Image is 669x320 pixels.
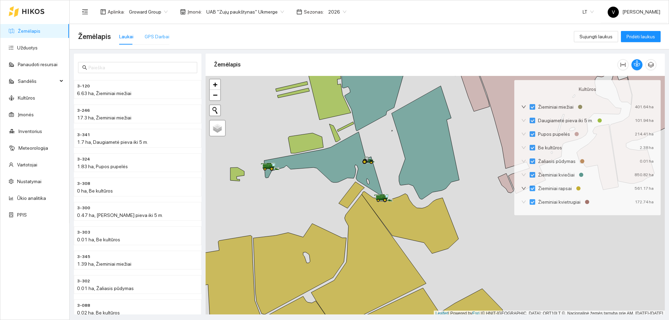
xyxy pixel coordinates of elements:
div: 401.64 ha [635,103,654,111]
span: 17.3 ha, Žieminiai miežiai [77,115,131,120]
span: Groward Group [129,7,168,17]
div: 214.41 ha [635,130,654,138]
button: Pridėti laukus [621,31,661,42]
span: [PERSON_NAME] [608,9,660,15]
button: menu-fold [78,5,92,19]
span: Sezonas : [304,8,324,16]
a: Užduotys [17,45,38,50]
span: Žieminiai kviečiai [535,171,577,179]
a: Ūkio analitika [17,195,46,201]
a: Layers [210,120,225,136]
span: down [521,172,526,177]
span: Pridėti laukus [626,33,655,40]
span: 1.39 ha, Žieminiai miežiai [77,261,131,267]
span: Be kultūros [535,144,565,151]
a: Esri [472,311,480,316]
span: 0.47 ha, [PERSON_NAME] pieva iki 5 m. [77,212,163,218]
a: Inventorius [18,128,42,134]
span: 1.83 ha, Pupos pupelės [77,164,128,169]
span: 1.7 ha, Daugiametė pieva iki 5 m. [77,139,148,145]
span: shop [180,9,186,15]
div: 561.17 ha [635,185,654,192]
span: − [213,91,217,99]
input: Paieška [89,64,193,71]
span: down [521,200,526,204]
div: Laukai [119,33,133,40]
div: 2.38 ha [640,144,654,151]
a: Pridėti laukus [621,34,661,39]
a: Žemėlapis [18,28,40,34]
span: 3-345 [77,253,90,260]
span: Žemėlapis [78,31,111,42]
span: LT [583,7,594,17]
a: Sujungti laukus [574,34,618,39]
div: GPS Darbai [145,33,169,40]
span: down [521,118,526,123]
div: Žemėlapis [214,55,617,75]
span: menu-fold [82,9,88,15]
div: 0.01 ha [640,157,654,165]
span: Žieminiai kvietrugiai [535,198,583,206]
a: Įmonės [18,112,34,117]
a: Zoom in [210,79,220,90]
span: 3-341 [77,132,90,138]
span: 3-308 [77,180,90,187]
a: Nustatymai [17,179,41,184]
span: 3-324 [77,156,90,163]
span: 3-088 [77,302,90,309]
button: Sujungti laukus [574,31,618,42]
button: Initiate a new search [210,105,220,116]
span: 0.01 ha, Žaliasis pūdymas [77,286,134,291]
span: Pupos pupelės [535,130,573,138]
button: column-width [617,59,629,70]
span: down [521,159,526,164]
span: + [213,80,217,89]
span: 3-303 [77,229,90,236]
span: Sandėlis [18,74,57,88]
span: down [521,145,526,150]
span: | [481,311,482,316]
a: Meteorologija [18,145,48,151]
span: column-width [618,62,628,68]
span: Aplinka : [108,8,125,16]
span: 3-302 [77,278,90,284]
div: 172.74 ha [635,198,654,206]
span: Žieminiai miežiai [535,103,576,111]
span: 3-246 [77,107,90,114]
span: Daugiametė pieva iki 5 m. [535,117,596,124]
span: down [521,186,526,191]
span: UAB "Zujų paukštynas" Ukmerge [206,7,284,17]
span: Įmonė : [187,8,202,16]
a: Leaflet [436,311,448,316]
span: layout [100,9,106,15]
a: Kultūros [18,95,35,101]
div: 101.94 ha [635,117,654,124]
span: 2026 [328,7,346,17]
span: Žieminiai rapsai [535,185,575,192]
span: Sujungti laukus [579,33,613,40]
span: calendar [297,9,302,15]
span: 0 ha, Be kultūros [77,188,113,194]
span: Žaliasis pūdymas [535,157,578,165]
div: | Powered by © HNIT-[GEOGRAPHIC_DATA]; ORT10LT ©, Nacionalinė žemės tarnyba prie AM, [DATE]-[DATE] [434,311,665,317]
span: down [521,104,526,109]
span: 3-300 [77,205,90,211]
span: Kultūros [579,85,596,93]
span: search [82,65,87,70]
span: 6.63 ha, Žieminiai miežiai [77,91,131,96]
a: Panaudoti resursai [18,62,57,67]
span: 3-120 [77,83,90,89]
a: Vartotojai [17,162,37,167]
a: Zoom out [210,90,220,100]
span: 0.01 ha, Be kultūros [77,237,120,242]
span: V [612,7,615,18]
a: PPIS [17,212,27,218]
span: 0.02 ha, Be kultūros [77,310,120,315]
span: down [521,132,526,136]
div: 850.82 ha [635,171,654,179]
